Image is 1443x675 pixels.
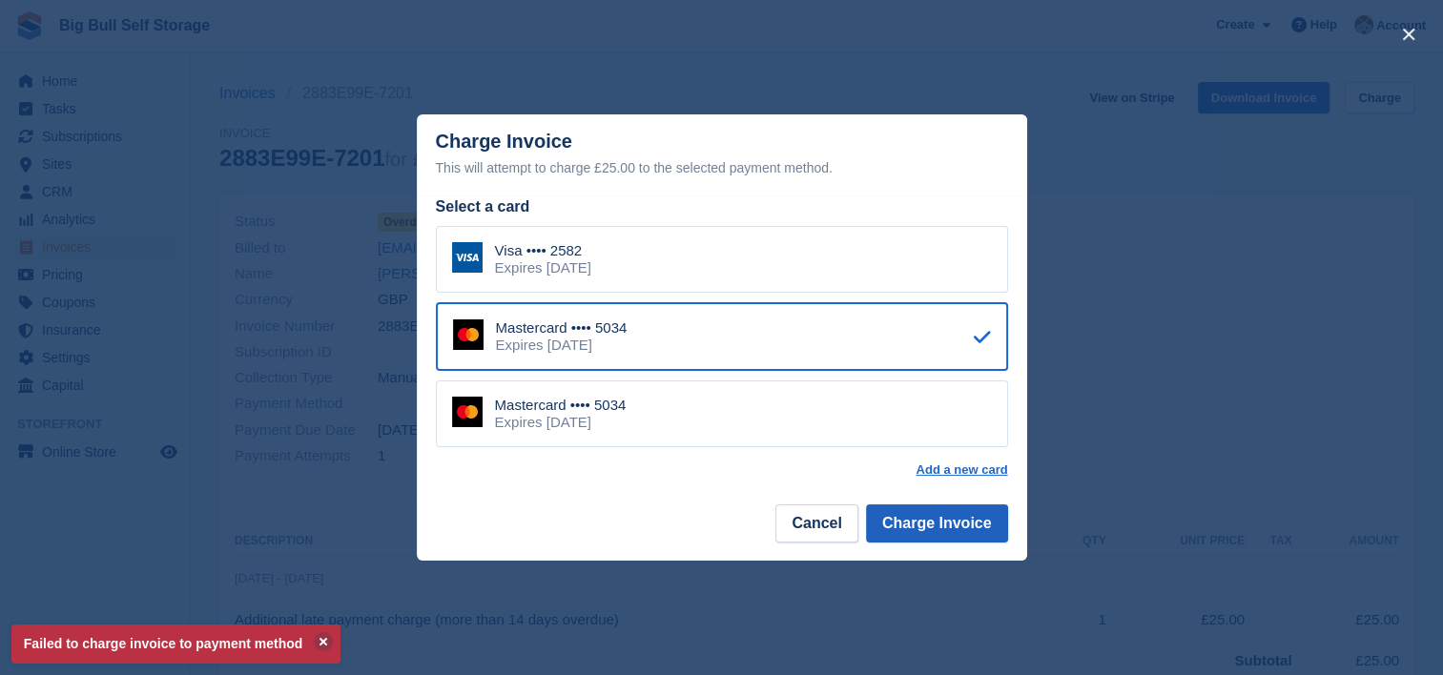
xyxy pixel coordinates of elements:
button: Charge Invoice [866,504,1008,542]
div: Expires [DATE] [495,414,627,431]
img: Mastercard Logo [452,397,483,427]
button: close [1393,19,1424,50]
div: Expires [DATE] [496,337,628,354]
img: Mastercard Logo [453,319,484,350]
div: Expires [DATE] [495,259,591,276]
a: Add a new card [916,462,1007,478]
p: Failed to charge invoice to payment method [11,624,340,664]
div: Mastercard •••• 5034 [496,319,628,337]
div: Mastercard •••• 5034 [495,397,627,414]
div: Visa •••• 2582 [495,242,591,259]
div: Charge Invoice [436,131,1008,179]
img: Visa Logo [452,242,483,273]
div: This will attempt to charge £25.00 to the selected payment method. [436,156,1008,179]
button: Cancel [775,504,857,542]
div: Select a card [436,195,1008,218]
